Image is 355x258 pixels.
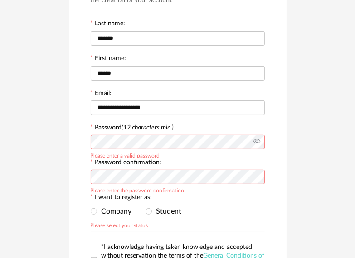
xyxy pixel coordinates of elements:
[95,124,174,131] label: Password
[91,159,162,167] label: Password confirmation:
[91,151,160,158] div: Please enter a valid password
[122,124,174,131] i: (12 characters min.)
[97,208,132,215] span: Company
[91,221,148,228] div: Please select your status
[152,208,182,215] span: Student
[91,55,126,63] label: First name:
[91,20,126,29] label: Last name:
[91,90,112,98] label: Email:
[91,194,152,202] label: I want to register as:
[91,186,185,193] div: Please enter the password confirmation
